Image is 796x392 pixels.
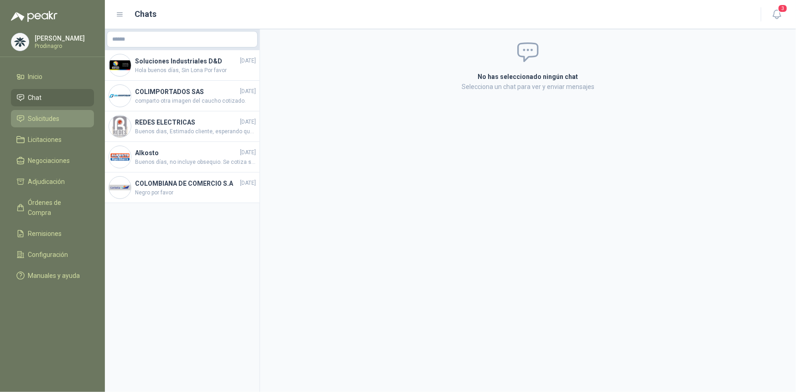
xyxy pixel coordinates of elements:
a: Manuales y ayuda [11,267,94,284]
span: [DATE] [240,179,256,188]
span: comparto otra imagen del caucho cotizado. [135,97,256,105]
a: Órdenes de Compra [11,194,94,221]
span: Adjudicación [28,177,65,187]
img: Company Logo [11,33,29,51]
h4: COLIMPORTADOS SAS [135,87,238,97]
span: Negociaciones [28,156,70,166]
a: Negociaciones [11,152,94,169]
a: Company LogoSoluciones Industriales D&D[DATE]Hola buenos días, Sin Lona Por favor [105,50,260,81]
span: Solicitudes [28,114,60,124]
a: Solicitudes [11,110,94,127]
h2: No has seleccionado ningún chat [369,72,687,82]
span: Chat [28,93,42,103]
a: Chat [11,89,94,106]
a: Remisiones [11,225,94,242]
a: Company LogoREDES ELECTRICAS[DATE]Buenos dias, Estimado cliente, esperando que se encuentre bien,... [105,111,260,142]
span: [DATE] [240,57,256,65]
img: Company Logo [109,146,131,168]
span: Hola buenos días, Sin Lona Por favor [135,66,256,75]
a: Company LogoCOLOMBIANA DE COMERCIO S.A[DATE]Negro por favor [105,172,260,203]
h4: Alkosto [135,148,238,158]
span: Negro por favor [135,188,256,197]
span: Manuales y ayuda [28,271,80,281]
img: Company Logo [109,177,131,199]
img: Company Logo [109,85,131,107]
span: [DATE] [240,87,256,96]
span: Buenos dias, Estimado cliente, esperando que se encuentre bien, informo que los cables solicitado... [135,127,256,136]
h4: Soluciones Industriales D&D [135,56,238,66]
span: Inicio [28,72,43,82]
span: Licitaciones [28,135,62,145]
h4: COLOMBIANA DE COMERCIO S.A [135,178,238,188]
a: Adjudicación [11,173,94,190]
a: Company LogoCOLIMPORTADOS SAS[DATE]comparto otra imagen del caucho cotizado. [105,81,260,111]
span: Buenos días, no incluye obsequio. Se cotiza solo el televisor. Por favor tener en cuenta que se c... [135,158,256,167]
a: Inicio [11,68,94,85]
img: Company Logo [109,115,131,137]
p: [PERSON_NAME] [35,35,92,42]
span: [DATE] [240,148,256,157]
h1: Chats [135,8,157,21]
h4: REDES ELECTRICAS [135,117,238,127]
img: Company Logo [109,54,131,76]
span: Órdenes de Compra [28,198,85,218]
button: 3 [769,6,785,23]
img: Logo peakr [11,11,57,22]
span: Remisiones [28,229,62,239]
a: Configuración [11,246,94,263]
p: Selecciona un chat para ver y enviar mensajes [369,82,687,92]
span: [DATE] [240,118,256,126]
a: Company LogoAlkosto[DATE]Buenos días, no incluye obsequio. Se cotiza solo el televisor. Por favor... [105,142,260,172]
a: Licitaciones [11,131,94,148]
span: 3 [778,4,788,13]
span: Configuración [28,250,68,260]
p: Prodinagro [35,43,92,49]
